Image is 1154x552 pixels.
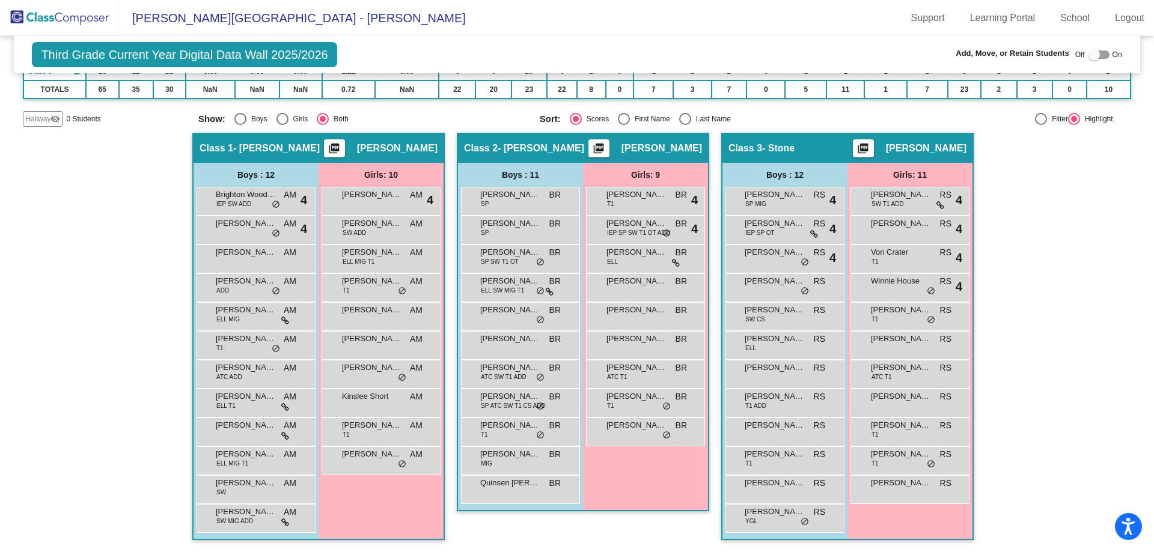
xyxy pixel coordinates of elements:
[871,189,931,201] span: [PERSON_NAME]
[847,163,972,187] div: Girls: 11
[745,228,775,237] span: IEP SP OT
[745,246,805,258] span: [PERSON_NAME]
[872,430,879,439] span: T1
[216,315,240,324] span: ELL MIG
[606,275,667,287] span: [PERSON_NAME]
[549,477,561,490] span: BR
[927,287,935,296] span: do_not_disturb_alt
[342,390,402,402] span: Kinslee Short
[216,246,276,258] span: [PERSON_NAME]
[480,477,540,489] span: Quinsen [PERSON_NAME]
[458,163,583,187] div: Boys : 11
[342,448,402,460] span: [PERSON_NAME]
[814,333,825,345] span: RS
[343,430,350,439] span: T1
[549,246,561,259] span: BR
[216,372,242,381] span: ATC ADD
[410,275,423,288] span: AM
[1047,114,1068,124] div: Filter
[410,189,423,201] span: AM
[216,362,276,374] span: [PERSON_NAME]
[549,419,561,432] span: BR
[814,506,825,518] span: RS
[511,80,547,99] td: 23
[25,114,50,124] span: Hallway
[342,333,402,345] span: [PERSON_NAME]
[676,217,687,230] span: BR
[272,287,280,296] span: do_not_disturb_alt
[410,333,423,345] span: AM
[235,80,279,99] td: NaN
[549,448,561,461] span: BR
[871,304,931,316] span: [PERSON_NAME]
[66,114,100,124] span: 0 Students
[607,257,618,266] span: ELL
[216,390,276,402] span: [PERSON_NAME]
[676,304,687,317] span: BR
[153,80,186,99] td: 30
[956,191,962,209] span: 4
[327,142,341,159] mat-icon: picture_as_pdf
[480,304,540,316] span: [PERSON_NAME]
[745,477,805,489] span: [PERSON_NAME]
[284,362,296,374] span: AM
[216,488,226,497] span: SW
[606,333,667,345] span: [PERSON_NAME]
[745,517,757,526] span: YGL
[826,80,864,99] td: 11
[662,431,671,440] span: do_not_disturb_alt
[357,142,438,154] span: [PERSON_NAME]
[216,477,276,489] span: [PERSON_NAME]
[427,191,433,209] span: 4
[606,304,667,316] span: [PERSON_NAME]
[216,344,224,353] span: T1
[480,333,540,345] span: [PERSON_NAME]
[324,139,345,157] button: Print Students Details
[536,431,545,440] span: do_not_disturb_alt
[284,246,296,259] span: AM
[1080,114,1113,124] div: Highlight
[86,80,119,99] td: 65
[814,362,825,374] span: RS
[216,275,276,287] span: [PERSON_NAME]
[481,430,488,439] span: T1
[745,189,805,201] span: [PERSON_NAME]
[480,448,540,460] span: [PERSON_NAME]
[549,304,561,317] span: BR
[410,390,423,403] span: AM
[481,228,489,237] span: SP
[606,246,667,258] span: [PERSON_NAME]
[410,246,423,259] span: AM
[301,220,307,238] span: 4
[549,275,561,288] span: BR
[279,80,322,99] td: NaN
[120,8,466,28] span: [PERSON_NAME][GEOGRAPHIC_DATA] - [PERSON_NAME]
[829,191,836,209] span: 4
[872,459,879,468] span: T1
[32,42,337,67] span: Third Grade Current Year Digital Data Wall 2025/2026
[940,333,951,345] span: RS
[216,333,276,345] span: [PERSON_NAME]
[284,477,296,490] span: AM
[872,315,879,324] span: T1
[481,257,519,266] span: SP SW T1 OT
[216,217,276,229] span: [PERSON_NAME]
[216,304,276,316] span: [PERSON_NAME]
[410,362,423,374] span: AM
[886,142,966,154] span: [PERSON_NAME]
[871,477,931,489] span: [PERSON_NAME]
[284,304,296,317] span: AM
[676,390,687,403] span: BR
[856,142,870,159] mat-icon: picture_as_pdf
[940,362,951,374] span: RS
[481,459,492,468] span: MIG
[864,80,906,99] td: 1
[745,199,766,208] span: SP MIG
[1075,49,1085,60] span: Off
[981,80,1016,99] td: 2
[216,419,276,431] span: [PERSON_NAME]
[410,419,423,432] span: AM
[216,189,276,201] span: Brighton Woodbury
[1113,49,1122,60] span: On
[956,47,1069,59] span: Add, Move, or Retain Students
